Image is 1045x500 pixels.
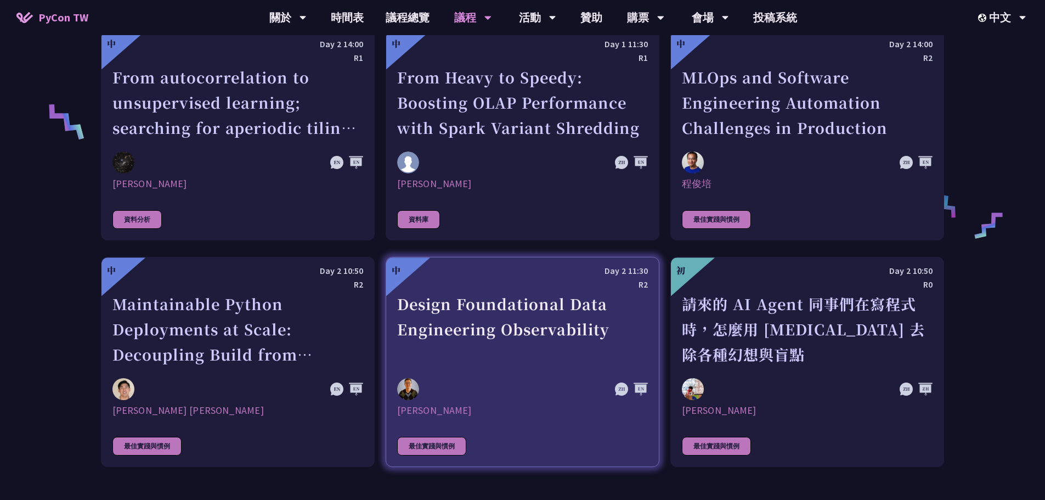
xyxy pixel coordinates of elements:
div: [PERSON_NAME] [112,177,363,190]
img: Keith Yang [682,378,704,400]
a: 中 Day 2 14:00 R2 MLOps and Software Engineering Automation Challenges in Production 程俊培 程俊培 最佳實踐與慣例 [670,30,944,240]
div: Maintainable Python Deployments at Scale: Decoupling Build from Runtime [112,291,363,367]
div: 資料分析 [112,210,162,229]
div: 中 [107,37,116,50]
div: Day 2 14:00 [682,37,933,51]
div: Day 2 10:50 [112,264,363,278]
div: 中 [107,264,116,277]
div: 資料庫 [397,210,440,229]
div: Design Foundational Data Engineering Observability [397,291,648,367]
a: PyCon TW [5,4,99,31]
div: [PERSON_NAME] [682,404,933,417]
div: From autocorrelation to unsupervised learning; searching for aperiodic tilings (quasicrystals) in... [112,65,363,141]
div: Day 1 11:30 [397,37,648,51]
a: 初 Day 2 10:50 R0 請來的 AI Agent 同事們在寫程式時，怎麼用 [MEDICAL_DATA] 去除各種幻想與盲點 Keith Yang [PERSON_NAME] 最佳實踐與慣例 [670,257,944,467]
div: 最佳實踐與慣例 [682,437,751,456]
div: MLOps and Software Engineering Automation Challenges in Production [682,65,933,141]
div: From Heavy to Speedy: Boosting OLAP Performance with Spark Variant Shredding [397,65,648,141]
img: 程俊培 [682,151,704,173]
a: 中 Day 2 10:50 R2 Maintainable Python Deployments at Scale: Decoupling Build from Runtime Justin L... [101,257,375,467]
img: Shuhsi Lin [397,378,419,400]
div: [PERSON_NAME] [397,404,648,417]
div: 中 [392,37,400,50]
div: 初 [676,264,685,277]
div: 中 [676,37,685,50]
span: PyCon TW [38,9,88,26]
a: 中 Day 2 14:00 R1 From autocorrelation to unsupervised learning; searching for aperiodic tilings (... [101,30,375,240]
div: 請來的 AI Agent 同事們在寫程式時，怎麼用 [MEDICAL_DATA] 去除各種幻想與盲點 [682,291,933,367]
div: R2 [682,51,933,65]
div: R1 [112,51,363,65]
img: Home icon of PyCon TW 2025 [16,12,33,23]
div: Day 2 14:00 [112,37,363,51]
div: 程俊培 [682,177,933,190]
img: Locale Icon [978,14,989,22]
div: Day 2 10:50 [682,264,933,278]
a: 中 Day 2 11:30 R2 Design Foundational Data Engineering Observability Shuhsi Lin [PERSON_NAME] 最佳實踐與慣例 [386,257,659,467]
div: 最佳實踐與慣例 [682,210,751,229]
div: [PERSON_NAME] [397,177,648,190]
div: 最佳實踐與慣例 [397,437,466,456]
div: R2 [397,278,648,291]
div: Day 2 11:30 [397,264,648,278]
a: 中 Day 1 11:30 R1 From Heavy to Speedy: Boosting OLAP Performance with Spark Variant Shredding Wei... [386,30,659,240]
div: 中 [392,264,400,277]
div: 最佳實踐與慣例 [112,437,182,456]
img: Justin Lee [112,378,134,400]
div: R1 [397,51,648,65]
div: R0 [682,278,933,291]
div: [PERSON_NAME] [PERSON_NAME] [112,404,363,417]
div: R2 [112,278,363,291]
img: David Mikolas [112,151,134,174]
img: Wei Jun Cheng [397,151,419,173]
